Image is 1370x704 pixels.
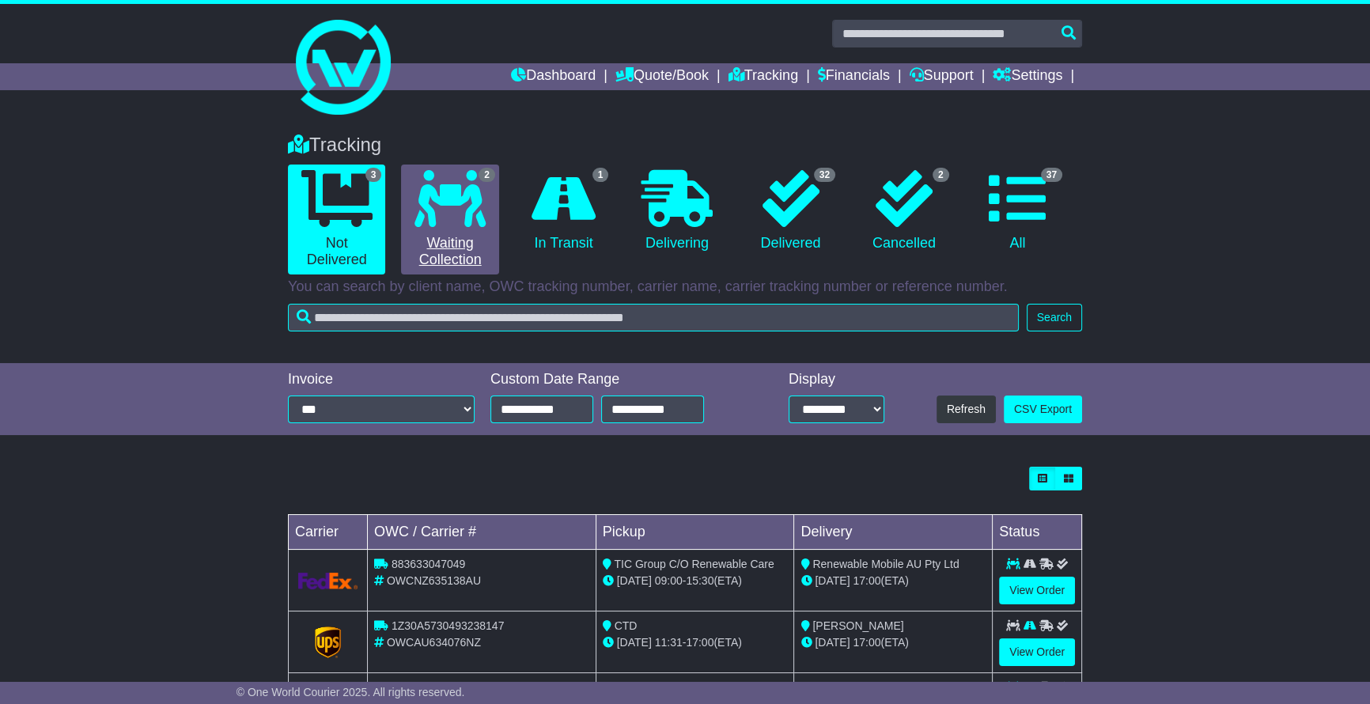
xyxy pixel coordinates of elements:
td: OWC / Carrier # [368,515,596,550]
a: CSV Export [1004,396,1082,423]
span: TIC Group C/O Renewable Care [614,558,774,570]
span: [DATE] [815,574,850,587]
a: Support [910,63,974,90]
a: View Order [999,638,1075,666]
a: 37 All [969,165,1066,258]
a: Dashboard [511,63,596,90]
span: 37 [1041,168,1062,182]
a: 32 Delivered [742,165,839,258]
span: © One World Courier 2025. All rights reserved. [237,686,465,698]
a: Delivering [628,165,725,258]
p: You can search by client name, OWC tracking number, carrier name, carrier tracking number or refe... [288,278,1082,296]
button: Search [1027,304,1082,331]
a: Settings [993,63,1062,90]
div: (ETA) [800,573,986,589]
span: 883633047049 [392,558,465,570]
a: Tracking [729,63,798,90]
span: 32 [814,168,835,182]
span: 1Z30A5730493238147 [392,619,504,632]
span: CTD [615,619,638,632]
td: Carrier [289,515,368,550]
span: Renewable Mobile AU Pty Ltd [812,558,959,570]
span: 1 [592,168,609,182]
span: 11:31 [655,636,683,649]
a: 3 Not Delivered [288,165,385,274]
span: [DATE] [617,636,652,649]
span: [PERSON_NAME] [812,619,903,632]
img: GetCarrierServiceLogo [298,573,358,589]
div: Custom Date Range [490,371,744,388]
span: 2 [479,168,495,182]
span: 3 [365,168,382,182]
a: Financials [818,63,890,90]
span: [DATE] [815,636,850,649]
span: OWCAU634076NZ [387,636,481,649]
div: Display [789,371,884,388]
button: Refresh [937,396,996,423]
td: Delivery [794,515,993,550]
div: Invoice [288,371,475,388]
span: 15:30 [686,574,713,587]
td: Pickup [596,515,794,550]
span: 17:00 [853,574,880,587]
img: GetCarrierServiceLogo [315,626,342,658]
td: Status [993,515,1082,550]
a: 1 In Transit [515,165,612,258]
a: 2 Cancelled [855,165,952,258]
span: [DATE] [617,574,652,587]
div: - (ETA) [603,634,788,651]
span: 17:00 [686,636,713,649]
a: 2 Waiting Collection [401,165,498,274]
div: - (ETA) [603,573,788,589]
span: 17:00 [853,636,880,649]
a: Quote/Book [615,63,709,90]
div: Tracking [280,134,1090,157]
span: 2 [933,168,949,182]
span: 09:00 [655,574,683,587]
span: OWCNZ635138AU [387,574,481,587]
a: View Order [999,577,1075,604]
div: (ETA) [800,634,986,651]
